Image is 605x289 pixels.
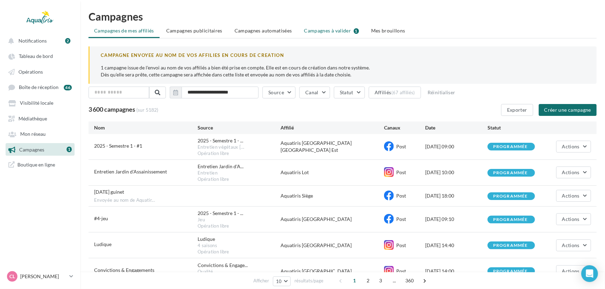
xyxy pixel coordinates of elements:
[562,268,580,274] span: Actions
[281,169,384,176] div: Aquatiris Lot
[19,147,44,153] span: Campagnes
[501,104,533,116] button: Exporter
[6,270,75,283] a: CL [PERSON_NAME]
[17,161,55,168] span: Boutique en ligne
[198,176,281,183] div: Opération libre
[391,90,415,95] div: (67 affiliés)
[67,147,72,152] div: 1
[363,275,374,286] span: 2
[396,268,406,274] span: Post
[493,217,528,222] div: programmée
[426,242,488,249] div: [DATE] 14:40
[94,124,198,131] div: Nom
[493,269,528,274] div: programmée
[396,143,406,149] span: Post
[198,170,281,176] div: Entretien
[4,127,76,140] a: Mon réseau
[493,194,528,199] div: programmée
[281,242,384,249] div: Aquatiris [GEOGRAPHIC_DATA]
[556,166,591,178] button: Actions
[4,143,76,156] a: Campagnes 1
[375,275,386,286] span: 3
[94,189,124,195] span: 30/12/25 guinet
[539,104,597,116] button: Créer une campagne
[493,243,528,248] div: programmée
[198,262,248,269] span: Convictions & Engage...
[262,87,296,98] button: Source
[198,243,281,249] div: 4 saisons
[166,28,222,34] span: Campagnes publicitaires
[281,124,384,131] div: Affilié
[101,64,585,78] p: 1 campagne issue de l'envoi au nom de vos affiliés a bien été prise en compte. Elle est en cours ...
[488,124,550,131] div: Statut
[493,171,528,175] div: programmée
[65,38,70,44] div: 2
[64,85,72,90] div: 46
[426,169,488,176] div: [DATE] 10:00
[425,88,458,97] button: Réinitialiser
[562,143,580,149] span: Actions
[198,163,244,170] span: Entretien Jardin d'A...
[20,273,67,280] p: [PERSON_NAME]
[389,275,400,286] span: ...
[94,267,154,273] span: Convictions & Engagements
[67,146,72,153] a: 1
[94,241,112,247] span: Ludique
[426,192,488,199] div: [DATE] 18:00
[198,249,281,255] div: Opération libre
[396,193,406,199] span: Post
[101,52,585,59] div: CAMPAGNE ENVOYEE AU NOM DE VOS AFFILIES EN COURS DE CREATION
[20,131,46,137] span: Mon réseau
[198,236,215,243] div: Ludique
[556,265,591,277] button: Actions
[94,215,108,221] span: #4-jeu
[94,169,167,175] span: Entretien Jardin d'Assainissement
[349,275,360,286] span: 1
[562,169,580,175] span: Actions
[198,137,243,144] span: 2025 - Semestre 1 - ...
[4,158,76,171] a: Boutique en ligne
[299,87,330,98] button: Canal
[556,239,591,251] button: Actions
[369,87,421,98] button: Affiliés(67 affiliés)
[281,268,384,275] div: Aquatiris [GEOGRAPHIC_DATA]
[403,275,417,286] span: 360
[4,112,76,125] a: Médiathèque
[294,277,323,284] span: résultats/page
[354,28,359,34] div: 1
[556,213,591,225] button: Actions
[273,276,291,286] button: 10
[89,11,597,22] h1: Campagnes
[426,216,488,223] div: [DATE] 09:10
[281,216,384,223] div: Aquatiris [GEOGRAPHIC_DATA]
[94,197,155,203] span: Envoyée au nom de Aquatir...
[276,279,282,284] span: 10
[562,242,580,248] span: Actions
[396,242,406,248] span: Post
[198,150,281,157] div: Opération libre
[493,144,528,149] div: programmée
[253,277,269,284] span: Afficher
[334,87,365,98] button: Statut
[18,69,43,75] span: Opérations
[396,216,406,222] span: Post
[198,223,281,229] div: Opération libre
[235,28,292,34] span: Campagnes automatisées
[562,216,580,222] span: Actions
[198,144,244,150] span: Entretien végétaux [...
[4,34,73,47] button: Notifications 2
[20,100,53,106] span: Visibilité locale
[281,192,384,199] div: Aquatiris Siège
[89,105,135,113] span: 3 600 campagnes
[581,265,598,282] div: Open Intercom Messenger
[18,38,47,44] span: Notifications
[9,273,15,280] span: CL
[19,53,53,59] span: Tableau de bord
[198,269,281,275] div: Qualité
[396,169,406,175] span: Post
[384,124,426,131] div: Canaux
[198,210,243,217] span: 2025 - Semestre 1 - ...
[198,124,281,131] div: Source
[4,50,76,62] a: Tableau de bord
[426,268,488,275] div: [DATE] 14:00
